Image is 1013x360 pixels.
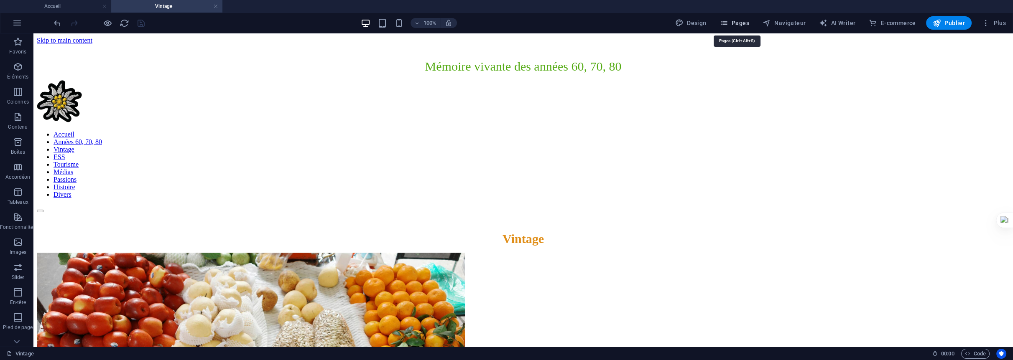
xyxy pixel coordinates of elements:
span: : [947,350,948,357]
a: Skip to main content [3,3,59,10]
button: Pages [717,16,753,30]
button: Publier [926,16,972,30]
button: Design [672,16,710,30]
button: Cliquez ici pour quitter le mode Aperçu et poursuivre l'édition. [102,18,112,28]
span: Navigateur [763,19,806,27]
span: Pages [720,19,749,27]
p: Favoris [9,48,26,55]
span: Design [675,19,707,27]
button: reload [119,18,129,28]
div: Design (Ctrl+Alt+Y) [672,16,710,30]
p: Contenu [8,124,28,130]
h6: 100% [423,18,436,28]
p: Accordéon [5,174,30,180]
span: Publier [933,19,965,27]
button: Usercentrics [996,349,1006,359]
span: 00 00 [941,349,954,359]
button: 100% [411,18,440,28]
i: Actualiser la page [120,18,129,28]
span: E-commerce [869,19,916,27]
p: Colonnes [7,99,29,105]
span: Plus [982,19,1006,27]
i: Lors du redimensionnement, ajuster automatiquement le niveau de zoom en fonction de l'appareil sé... [445,19,452,27]
span: AI Writer [819,19,855,27]
p: Boîtes [11,149,25,155]
span: Code [965,349,986,359]
p: Tableaux [8,199,28,205]
p: Images [10,249,27,256]
i: Annuler : Modifier le texte (Ctrl+Z) [53,18,62,28]
h4: Vintage [111,2,222,11]
p: Éléments [7,74,28,80]
p: Pied de page [3,324,33,331]
button: AI Writer [816,16,859,30]
button: Navigateur [759,16,809,30]
button: E-commerce [865,16,919,30]
p: Slider [12,274,25,281]
button: Code [961,349,990,359]
button: undo [52,18,62,28]
button: Plus [978,16,1009,30]
a: Cliquez pour annuler la sélection. Double-cliquez pour ouvrir Pages. [7,349,34,359]
h6: Durée de la session [932,349,954,359]
p: En-tête [10,299,26,306]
